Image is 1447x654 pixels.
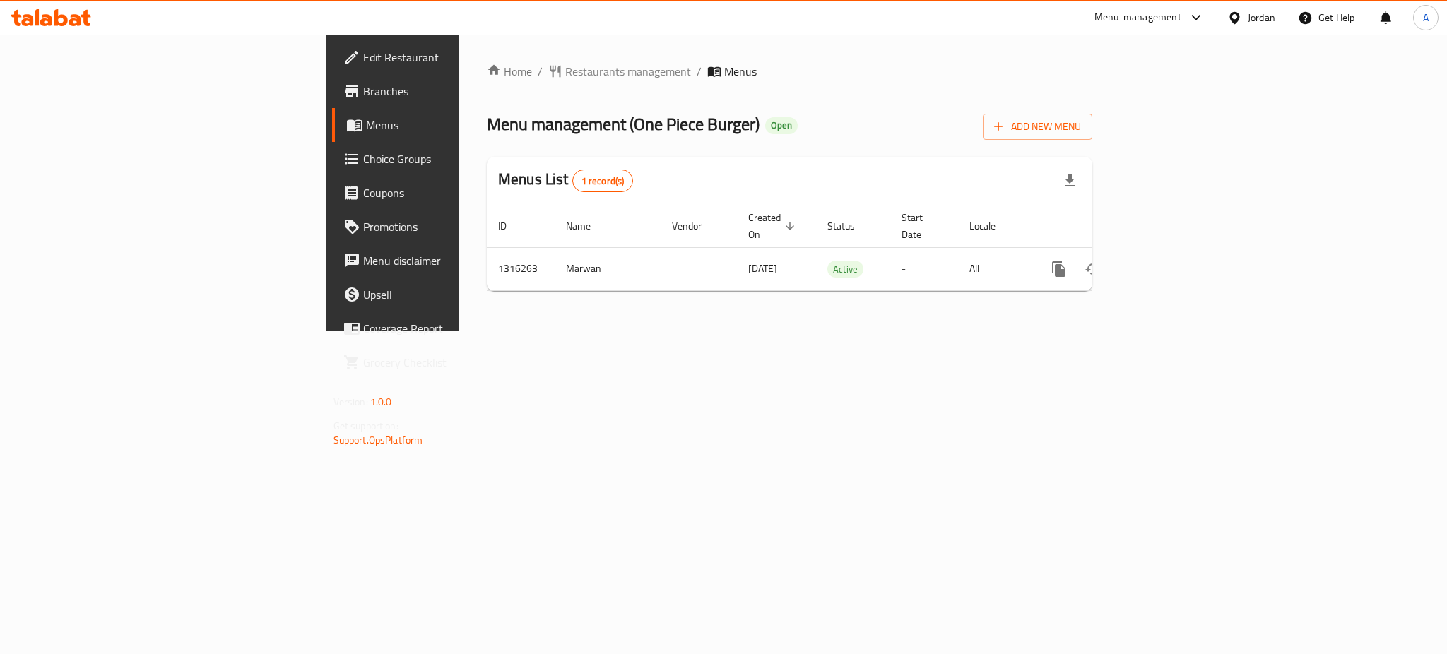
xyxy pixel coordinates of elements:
button: more [1042,252,1076,286]
span: Add New Menu [994,118,1081,136]
a: Upsell [332,278,568,311]
a: Support.OpsPlatform [333,431,423,449]
button: Add New Menu [983,114,1092,140]
th: Actions [1031,205,1189,248]
span: Locale [969,218,1014,234]
td: - [890,247,958,290]
a: Promotions [332,210,568,244]
div: Total records count [572,170,634,192]
a: Restaurants management [548,63,691,80]
span: Created On [748,209,799,243]
span: A [1423,10,1429,25]
span: Active [827,261,863,278]
a: Menus [332,108,568,142]
table: enhanced table [487,205,1189,291]
h2: Menus List [498,169,633,192]
span: Promotions [363,218,557,235]
span: Open [765,119,798,131]
a: Coupons [332,176,568,210]
span: Grocery Checklist [363,354,557,371]
div: Jordan [1248,10,1275,25]
span: Menu management ( One Piece Burger ) [487,108,760,140]
span: [DATE] [748,259,777,278]
nav: breadcrumb [487,63,1092,80]
span: 1 record(s) [573,174,633,188]
a: Coverage Report [332,311,568,345]
span: Start Date [902,209,941,243]
span: Coupons [363,184,557,201]
span: Choice Groups [363,150,557,167]
a: Branches [332,74,568,108]
span: Edit Restaurant [363,49,557,66]
span: Restaurants management [565,63,691,80]
span: Branches [363,83,557,100]
span: ID [498,218,525,234]
button: Change Status [1076,252,1110,286]
td: All [958,247,1031,290]
li: / [697,63,702,80]
span: Get support on: [333,417,398,435]
a: Choice Groups [332,142,568,176]
span: Menus [366,117,557,133]
div: Export file [1053,164,1087,198]
div: Open [765,117,798,134]
span: 1.0.0 [370,393,392,411]
span: Version: [333,393,368,411]
span: Status [827,218,873,234]
a: Menu disclaimer [332,244,568,278]
span: Name [566,218,609,234]
span: Menus [724,63,757,80]
div: Menu-management [1094,9,1181,26]
span: Vendor [672,218,720,234]
span: Menu disclaimer [363,252,557,269]
a: Grocery Checklist [332,345,568,379]
span: Coverage Report [363,320,557,337]
td: Marwan [555,247,661,290]
a: Edit Restaurant [332,40,568,74]
span: Upsell [363,286,557,303]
